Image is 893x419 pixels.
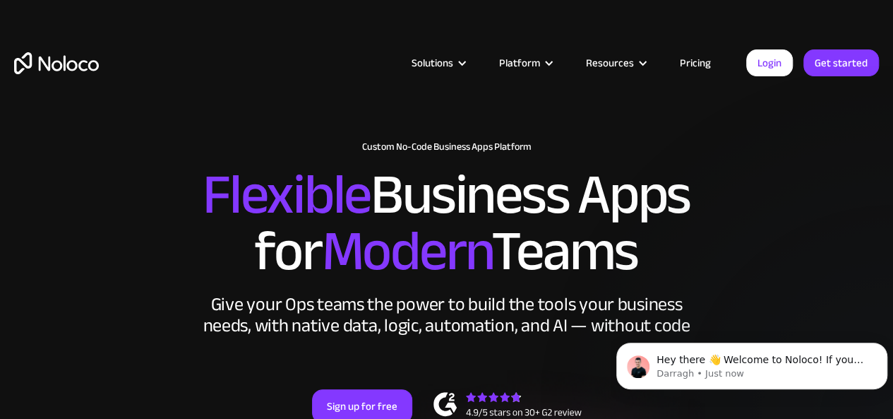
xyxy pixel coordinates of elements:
a: Login [746,49,793,76]
a: Get started [803,49,879,76]
div: Solutions [394,54,481,72]
h1: Custom No-Code Business Apps Platform [14,141,879,153]
span: Flexible [203,142,371,247]
a: home [14,52,99,74]
span: Modern [321,199,491,304]
h2: Business Apps for Teams [14,167,879,280]
div: Platform [481,54,568,72]
iframe: Intercom notifications message [611,313,893,412]
div: Resources [586,54,634,72]
div: Give your Ops teams the power to build the tools your business needs, with native data, logic, au... [200,294,694,336]
div: Solutions [412,54,453,72]
div: Platform [499,54,540,72]
div: Resources [568,54,662,72]
a: Pricing [662,54,729,72]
